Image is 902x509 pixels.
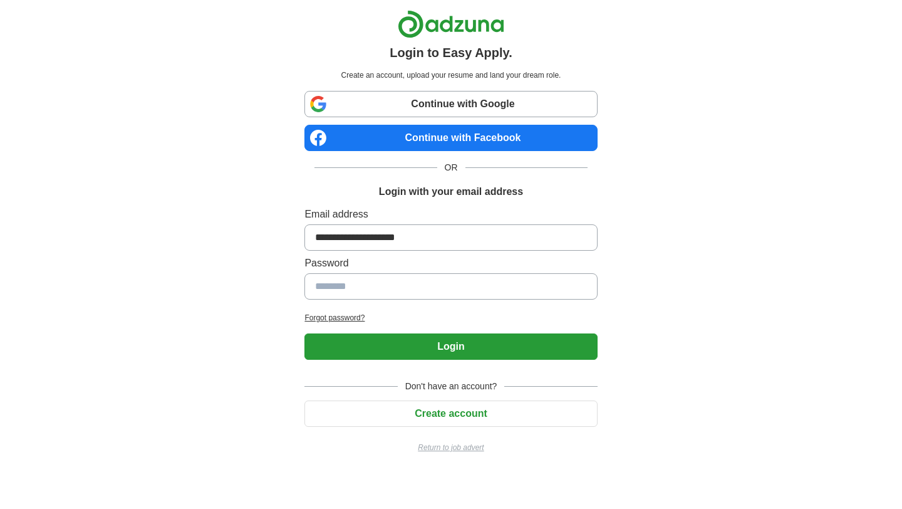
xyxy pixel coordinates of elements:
button: Login [304,333,597,360]
label: Password [304,256,597,271]
a: Forgot password? [304,312,597,323]
span: Don't have an account? [398,380,505,393]
img: Adzuna logo [398,10,504,38]
a: Continue with Facebook [304,125,597,151]
button: Create account [304,401,597,427]
h1: Login to Easy Apply. [390,43,512,62]
p: Create an account, upload your resume and land your dream role. [307,70,594,81]
h1: Login with your email address [379,184,523,199]
label: Email address [304,207,597,222]
span: OR [437,161,465,174]
a: Return to job advert [304,442,597,453]
a: Continue with Google [304,91,597,117]
a: Create account [304,408,597,419]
